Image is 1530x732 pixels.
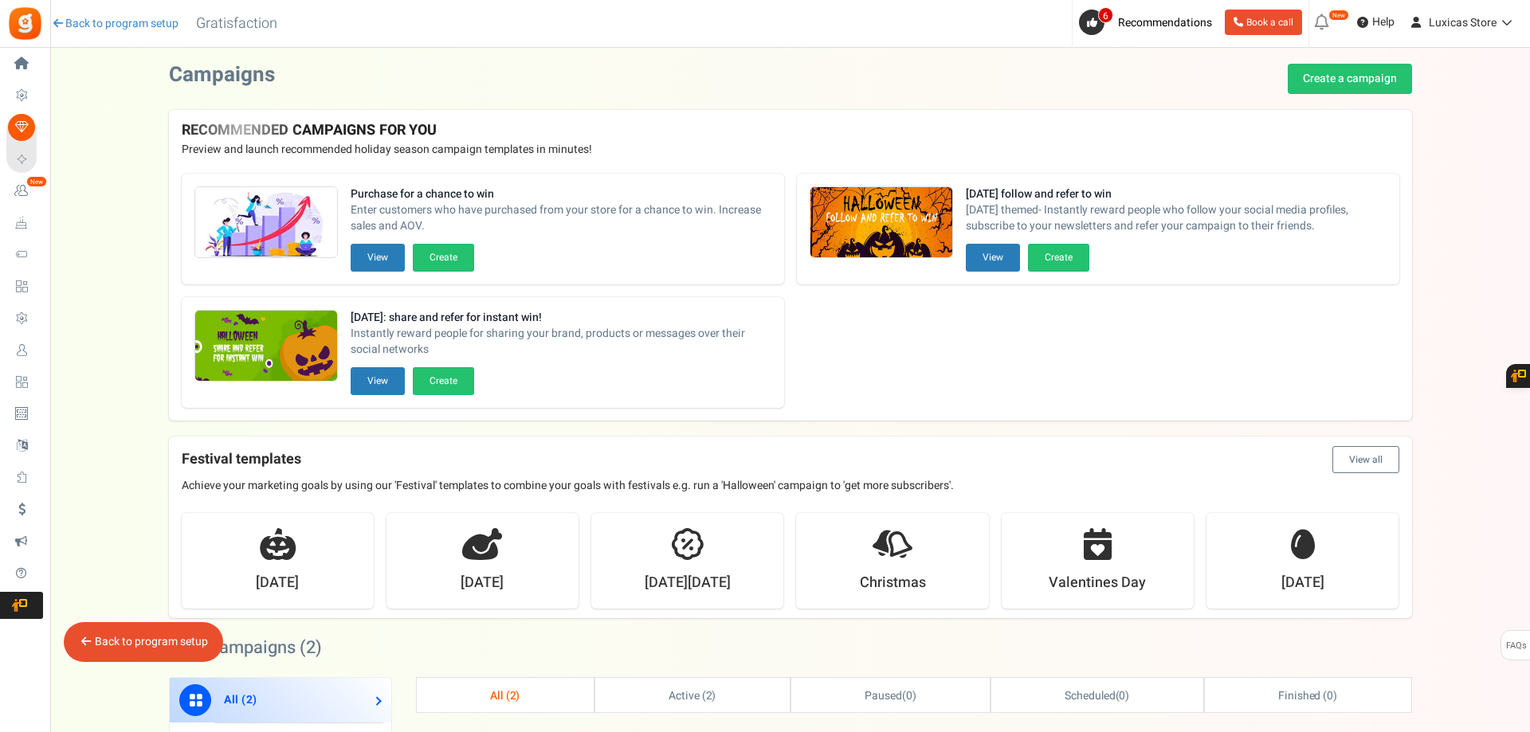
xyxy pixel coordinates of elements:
span: Paused [865,687,902,704]
span: 0 [906,687,912,704]
span: ( ) [1065,687,1129,704]
span: [DATE] themed- Instantly reward people who follow your social media profiles, subscribe to your n... [966,202,1387,234]
span: 6 [1098,7,1113,23]
button: View all [1332,446,1399,473]
span: 2 [510,687,516,704]
img: Recommended Campaigns [195,311,337,382]
span: Recommendations [1118,14,1212,31]
img: Gratisfaction [7,6,43,41]
button: View [351,367,405,395]
strong: [DATE] follow and refer to win [966,186,1387,202]
strong: Valentines Day [1049,573,1146,593]
span: Help [1368,14,1395,30]
button: Create [413,244,474,272]
p: Preview and launch recommended holiday season campaign templates in minutes! [182,142,1399,158]
p: Achieve your marketing goals by using our 'Festival' templates to combine your goals with festiva... [182,478,1399,494]
strong: [DATE][DATE] [645,573,731,593]
a: Back to program setup [51,16,178,32]
h2: Campaigns [169,64,275,87]
button: View [351,244,405,272]
strong: [DATE]: share and refer for instant win! [351,310,771,326]
span: All ( ) [224,691,257,708]
span: 0 [1327,687,1333,704]
span: 2 [245,691,253,708]
h4: RECOMMENDED CAMPAIGNS FOR YOU [182,123,1399,139]
strong: Christmas [860,573,926,593]
img: Recommended Campaigns [195,187,337,259]
span: Luxicas Store [1429,14,1497,31]
span: Finished ( ) [1278,687,1337,704]
a: 6 Recommendations [1079,10,1218,35]
span: Instantly reward people for sharing your brand, products or messages over their social networks [351,326,771,358]
span: Scheduled [1065,687,1116,704]
a: Back to program setup [95,633,208,650]
button: Create [413,367,474,395]
span: ( ) [865,687,916,704]
strong: [DATE] [461,573,504,593]
span: Enter customers who have purchased from your store for a chance to win. Increase sales and AOV. [351,202,771,234]
button: View [966,244,1020,272]
a: Help [1351,10,1401,35]
span: Active ( ) [669,687,716,704]
h3: Gratisfaction [178,8,295,40]
strong: Purchase for a chance to win [351,186,771,202]
em: New [1328,10,1349,21]
strong: [DATE] [1281,573,1324,593]
span: FAQs [1505,631,1527,661]
span: 2 [706,687,712,704]
button: Create [1028,244,1089,272]
strong: [DATE] [256,573,299,593]
a: New [6,178,43,205]
em: New [26,176,47,187]
a: Book a call [1225,10,1302,35]
span: All ( ) [490,687,520,704]
img: Recommended Campaigns [810,187,952,259]
h4: Festival templates [182,446,1399,473]
span: 2 [306,635,316,660]
span: 0 [1119,687,1125,704]
h2: Your Campaigns ( ) [169,640,322,656]
a: Create a campaign [1288,64,1412,94]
